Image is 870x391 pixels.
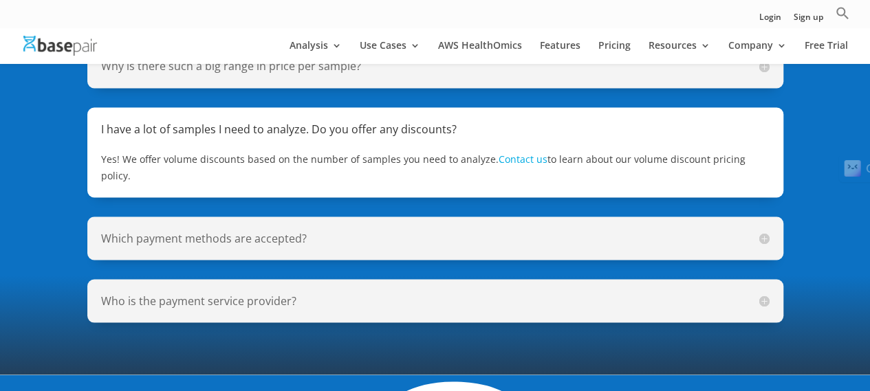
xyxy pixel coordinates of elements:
[101,121,770,137] h5: I have a lot of samples I need to analyze. Do you offer any discounts?
[438,41,522,64] a: AWS HealthOmics
[290,41,342,64] a: Analysis
[101,58,770,74] h5: Why is there such a big range in price per sample?
[836,6,849,20] svg: Search
[360,41,420,64] a: Use Cases
[101,152,499,165] span: Yes! We offer volume discounts based on the number of samples you need to analyze.
[759,13,781,27] a: Login
[728,41,787,64] a: Company
[649,41,710,64] a: Resources
[499,152,547,165] a: Contact us
[801,322,853,375] iframe: Drift Widget Chat Controller
[101,152,746,181] span: to learn about our volume discount pricing policy.
[23,36,97,56] img: Basepair
[101,293,770,309] h5: Who is the payment service provider?
[101,230,770,246] h5: Which payment methods are accepted?
[540,41,580,64] a: Features
[598,41,631,64] a: Pricing
[836,6,849,27] a: Search Icon Link
[805,41,848,64] a: Free Trial
[794,13,823,27] a: Sign up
